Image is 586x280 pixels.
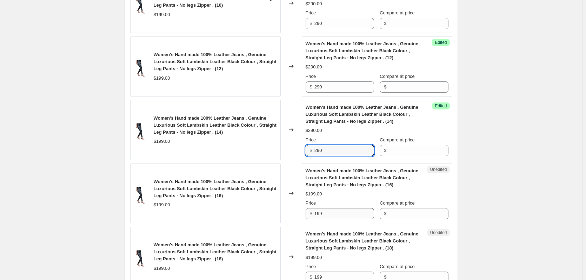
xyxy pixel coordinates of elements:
span: Compare at price [380,74,415,79]
span: Unedited [430,167,447,172]
span: Edited [435,103,447,109]
div: $290.00 [306,0,322,7]
span: Compare at price [380,200,415,206]
div: $199.00 [306,254,322,261]
span: Women's Hand made 100% Leather Jeans , Genuine Luxurious Soft Lambskin Leather Black Colour , Str... [306,168,418,187]
div: $199.00 [154,201,170,208]
div: $290.00 [306,64,322,71]
img: lj4-Photoroom_8d8700b3-6b03-4fe8-944b-24e19d83aad7_80x.jpg [134,56,148,77]
img: lj4-Photoroom_8d8700b3-6b03-4fe8-944b-24e19d83aad7_80x.jpg [134,119,148,140]
span: Unedited [430,230,447,235]
img: lj4-Photoroom_8d8700b3-6b03-4fe8-944b-24e19d83aad7_80x.jpg [134,183,148,204]
div: $290.00 [306,127,322,134]
img: lj4-Photoroom_8d8700b3-6b03-4fe8-944b-24e19d83aad7_80x.jpg [134,246,148,267]
span: Price [306,74,316,79]
span: $ [310,21,312,26]
span: Compare at price [380,137,415,142]
span: Edited [435,40,447,45]
span: Women's Hand made 100% Leather Jeans , Genuine Luxurious Soft Lambskin Leather Black Colour , Str... [306,105,418,124]
span: $ [384,84,386,89]
span: $ [310,84,312,89]
span: Compare at price [380,264,415,269]
div: $199.00 [154,138,170,145]
span: Price [306,137,316,142]
span: $ [384,211,386,216]
span: Women's Hand made 100% Leather Jeans , Genuine Luxurious Soft Lambskin Leather Black Colour , Str... [154,115,277,135]
div: $199.00 [154,75,170,82]
div: $199.00 [154,11,170,18]
span: $ [310,148,312,153]
span: Compare at price [380,10,415,15]
span: $ [384,274,386,280]
span: $ [384,148,386,153]
span: Women's Hand made 100% Leather Jeans , Genuine Luxurious Soft Lambskin Leather Black Colour , Str... [306,41,418,60]
div: $199.00 [154,265,170,272]
span: Price [306,10,316,15]
span: Women's Hand made 100% Leather Jeans , Genuine Luxurious Soft Lambskin Leather Black Colour , Str... [154,242,277,261]
span: Women's Hand made 100% Leather Jeans , Genuine Luxurious Soft Lambskin Leather Black Colour , Str... [154,179,277,198]
span: $ [384,21,386,26]
span: $ [310,211,312,216]
div: $199.00 [306,191,322,198]
span: Women's Hand made 100% Leather Jeans , Genuine Luxurious Soft Lambskin Leather Black Colour , Str... [306,231,418,251]
span: Price [306,264,316,269]
span: $ [310,274,312,280]
span: Women's Hand made 100% Leather Jeans , Genuine Luxurious Soft Lambskin Leather Black Colour , Str... [154,52,277,71]
span: Price [306,200,316,206]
